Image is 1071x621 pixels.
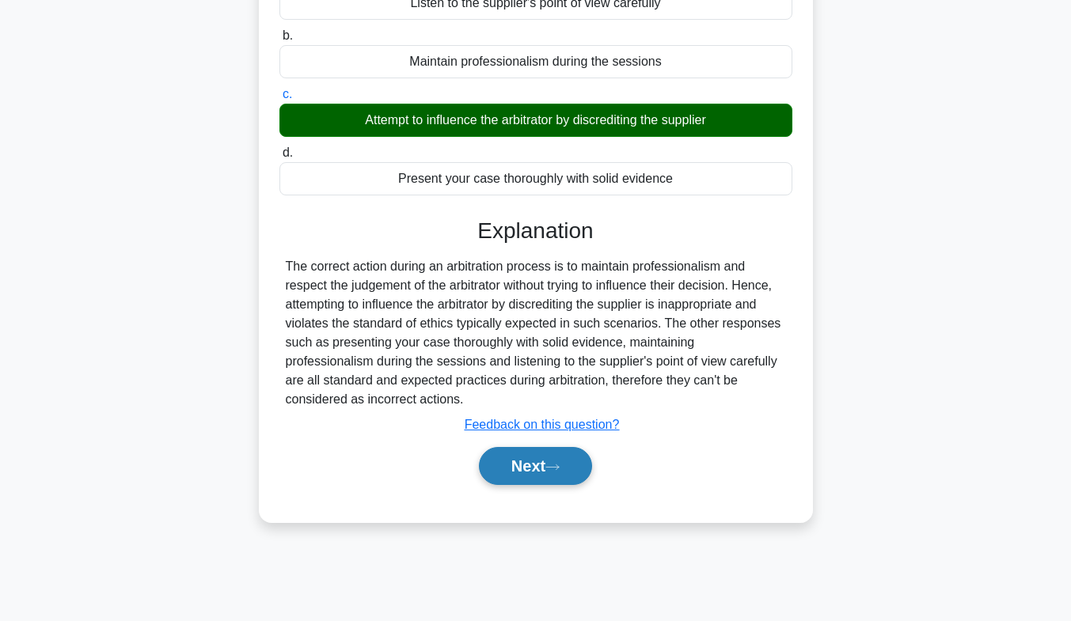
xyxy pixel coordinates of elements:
[279,45,792,78] div: Maintain professionalism during the sessions
[465,418,620,431] a: Feedback on this question?
[279,104,792,137] div: Attempt to influence the arbitrator by discrediting the supplier
[283,146,293,159] span: d.
[283,87,292,100] span: c.
[479,447,592,485] button: Next
[286,257,786,409] div: The correct action during an arbitration process is to maintain professionalism and respect the j...
[279,162,792,195] div: Present your case thoroughly with solid evidence
[283,28,293,42] span: b.
[289,218,783,244] h3: Explanation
